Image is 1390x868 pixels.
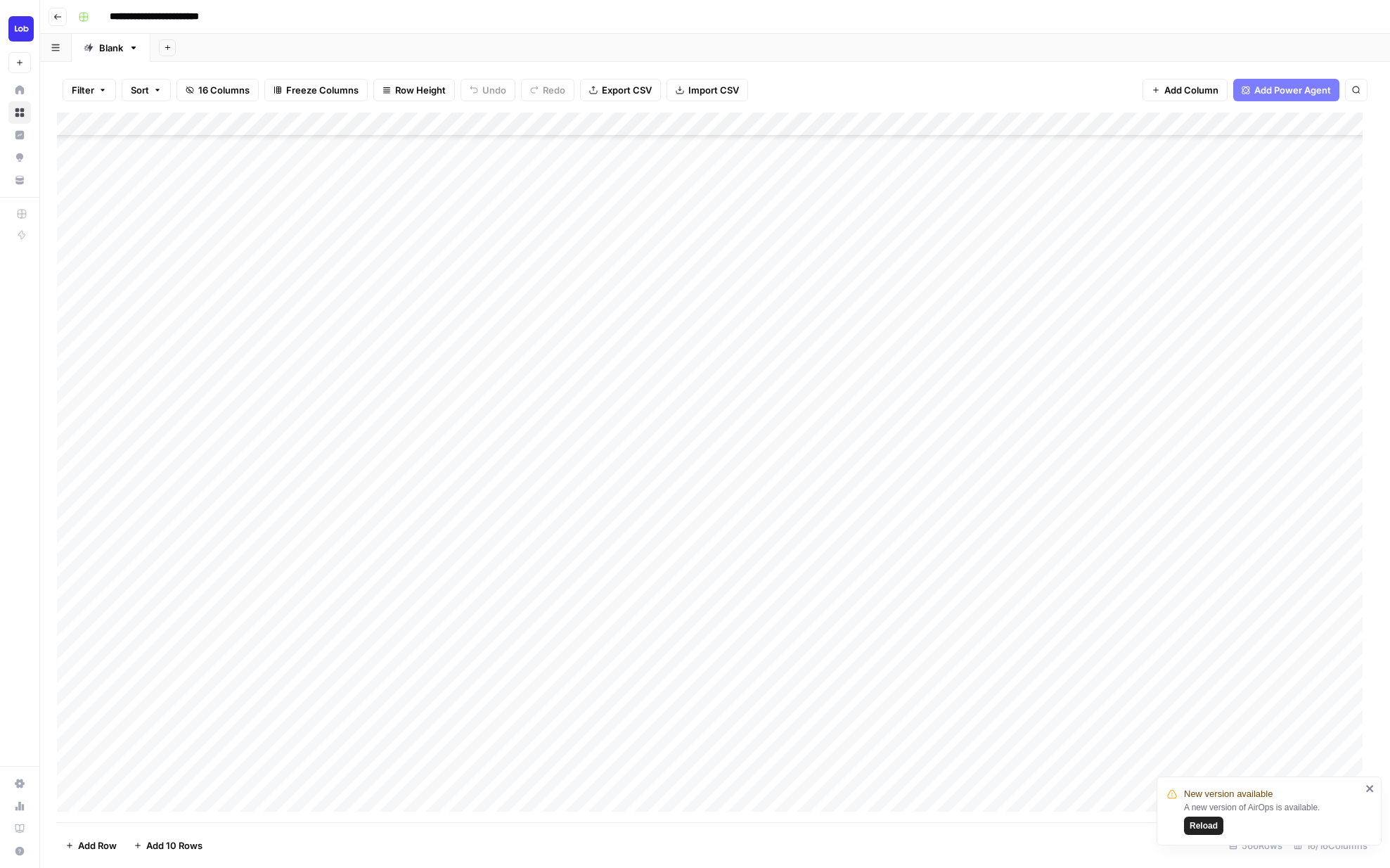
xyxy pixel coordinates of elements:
span: Row Height [395,83,446,97]
span: Add Row [78,838,117,853]
a: Learning Hub [8,817,31,840]
button: Sort [122,79,171,101]
button: Undo [461,79,515,101]
button: Export CSV [580,79,661,101]
span: Export CSV [602,83,652,97]
button: Freeze Columns [264,79,368,101]
div: Blank [99,41,123,55]
span: Freeze Columns [286,83,359,97]
span: Filter [72,83,94,97]
div: 566 Rows [1223,834,1288,857]
span: Sort [131,83,149,97]
span: New version available [1184,787,1273,801]
span: Add Power Agent [1254,83,1331,97]
a: Blank [72,34,150,62]
span: Add 10 Rows [146,838,202,853]
button: Add Row [57,834,125,857]
div: A new version of AirOps is available. [1184,801,1361,835]
span: Import CSV [688,83,739,97]
button: Add 10 Rows [125,834,211,857]
a: Home [8,79,31,101]
button: 16 Columns [176,79,259,101]
span: 16 Columns [198,83,250,97]
button: Row Height [373,79,455,101]
button: Redo [521,79,574,101]
button: Add Power Agent [1233,79,1339,101]
img: Lob Logo [8,16,34,42]
button: Import CSV [667,79,748,101]
a: Your Data [8,169,31,191]
div: 16/16 Columns [1288,834,1373,857]
span: Undo [482,83,506,97]
a: Browse [8,101,31,124]
a: Settings [8,772,31,795]
button: close [1365,783,1375,794]
span: Redo [543,83,565,97]
a: Opportunities [8,146,31,169]
button: Workspace: Lob [8,11,31,46]
span: Reload [1190,819,1218,832]
button: Add Column [1143,79,1228,101]
button: Reload [1184,817,1223,835]
button: Filter [63,79,116,101]
a: Usage [8,795,31,817]
span: Add Column [1164,83,1218,97]
a: Insights [8,124,31,146]
button: Help + Support [8,840,31,862]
